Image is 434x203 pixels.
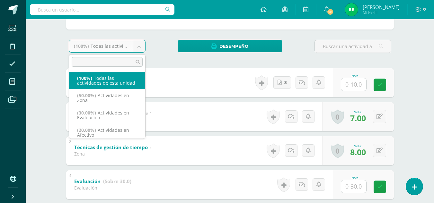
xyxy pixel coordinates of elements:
[77,110,96,116] span: (30.00%)
[77,127,96,133] span: (20.00%)
[77,92,96,98] span: (50.00%)
[77,110,129,121] span: Actividades en Evaluación
[77,75,135,86] span: Todas las actividades de esta unidad
[77,75,92,81] span: (100%)
[77,127,129,138] span: Actividades en Afectivo
[77,92,129,103] span: Actividades en Zona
